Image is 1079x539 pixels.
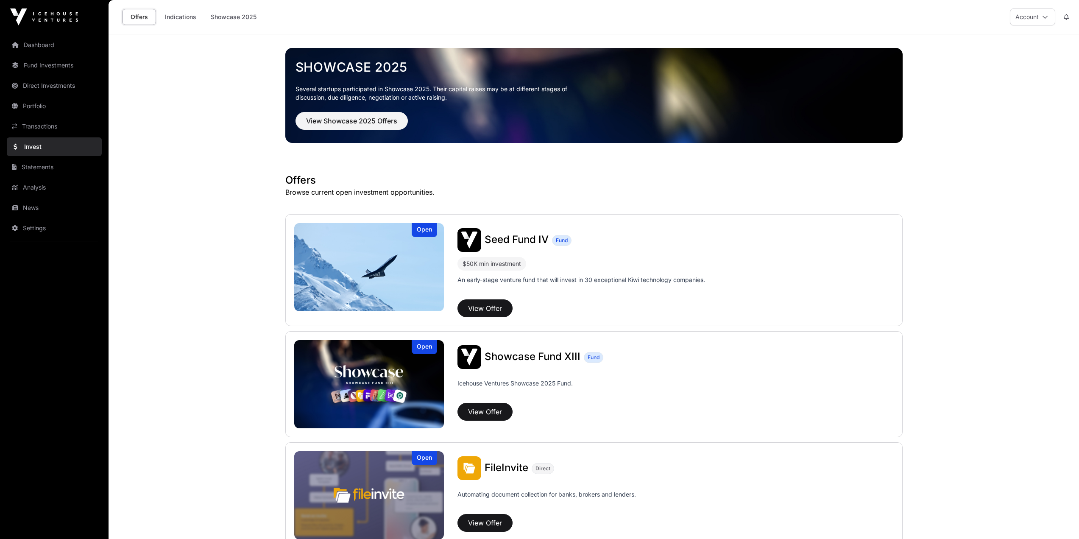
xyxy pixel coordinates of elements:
img: Icehouse Ventures Logo [10,8,78,25]
button: View Showcase 2025 Offers [296,112,408,130]
span: Fund [556,237,568,244]
img: Showcase Fund XIII [457,345,481,369]
a: Transactions [7,117,102,136]
p: An early-stage venture fund that will invest in 30 exceptional Kiwi technology companies. [457,276,705,284]
a: Seed Fund IV [485,235,549,246]
span: FileInvite [485,461,528,474]
span: Direct [535,465,550,472]
div: Open [412,223,437,237]
p: Icehouse Ventures Showcase 2025 Fund. [457,379,573,388]
span: Fund [588,354,599,361]
button: View Offer [457,299,513,317]
p: Browse current open investment opportunities. [285,187,903,197]
a: Direct Investments [7,76,102,95]
img: Showcase 2025 [285,48,903,143]
div: Open [412,451,437,465]
button: Account [1010,8,1055,25]
img: Showcase Fund XIII [294,340,444,428]
a: Fund Investments [7,56,102,75]
img: FileInvite [457,456,481,480]
a: Showcase 2025 [296,59,892,75]
a: Showcase 2025 [205,9,262,25]
img: Seed Fund IV [457,228,481,252]
a: News [7,198,102,217]
a: Dashboard [7,36,102,54]
p: Several startups participated in Showcase 2025. Their capital raises may be at different stages o... [296,85,580,102]
a: Analysis [7,178,102,197]
a: Invest [7,137,102,156]
a: Statements [7,158,102,176]
div: $50K min investment [457,257,526,271]
iframe: Chat Widget [1037,498,1079,539]
a: Seed Fund IVOpen [294,223,444,311]
div: $50K min investment [463,259,521,269]
h1: Offers [285,173,903,187]
a: Settings [7,219,102,237]
img: Seed Fund IV [294,223,444,311]
a: Showcase Fund XIII [485,352,580,363]
a: View Showcase 2025 Offers [296,120,408,129]
a: FileInvite [485,463,528,474]
button: View Offer [457,514,513,532]
a: Offers [122,9,156,25]
span: Seed Fund IV [485,233,549,246]
span: Showcase Fund XIII [485,350,580,363]
a: Portfolio [7,97,102,115]
div: Open [412,340,437,354]
a: Showcase Fund XIIIOpen [294,340,444,428]
span: View Showcase 2025 Offers [306,116,397,126]
a: Indications [159,9,202,25]
button: View Offer [457,403,513,421]
p: Automating document collection for banks, brokers and lenders. [457,490,636,511]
